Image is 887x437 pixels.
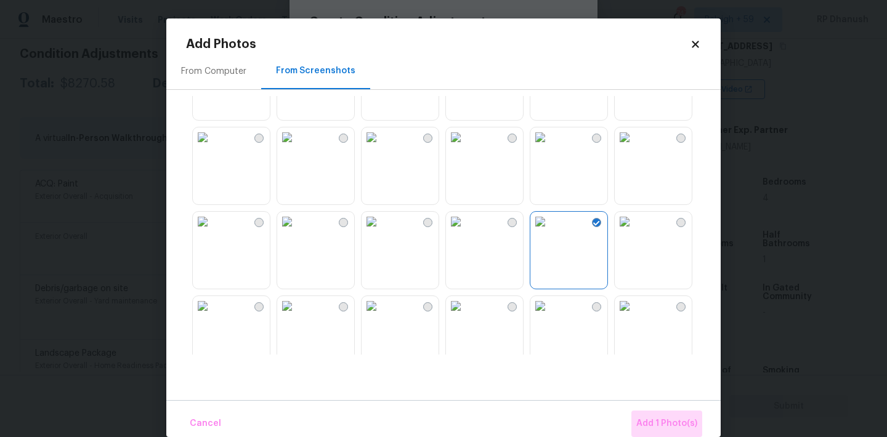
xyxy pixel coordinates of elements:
button: Add 1 Photo(s) [631,411,702,437]
span: Cancel [190,416,221,431]
img: Screenshot Selected Check Icon [593,221,600,226]
span: Add 1 Photo(s) [636,416,697,431]
div: From Screenshots [276,65,355,77]
button: Cancel [185,411,226,437]
h2: Add Photos [186,38,690,50]
div: From Computer [181,65,246,78]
